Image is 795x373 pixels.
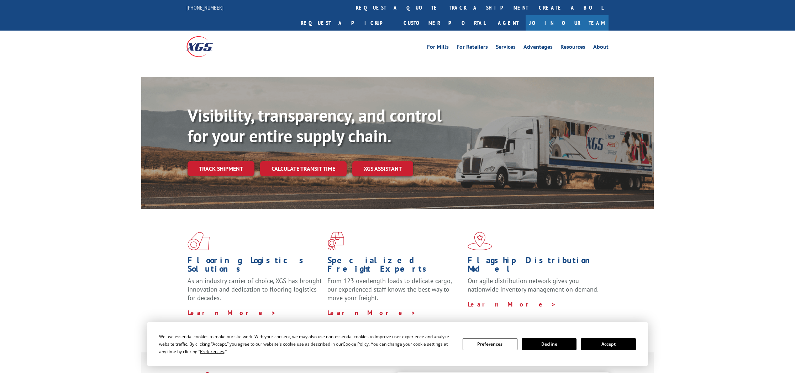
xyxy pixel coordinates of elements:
[327,256,462,277] h1: Specialized Freight Experts
[188,309,276,317] a: Learn More >
[491,15,526,31] a: Agent
[188,256,322,277] h1: Flooring Logistics Solutions
[327,277,462,308] p: From 123 overlength loads to delicate cargo, our experienced staff knows the best way to move you...
[496,44,516,52] a: Services
[526,15,609,31] a: Join Our Team
[147,322,648,366] div: Cookie Consent Prompt
[188,232,210,250] img: xgs-icon-total-supply-chain-intelligence-red
[398,15,491,31] a: Customer Portal
[327,309,416,317] a: Learn More >
[188,104,442,147] b: Visibility, transparency, and control for your entire supply chain.
[295,15,398,31] a: Request a pickup
[468,232,492,250] img: xgs-icon-flagship-distribution-model-red
[593,44,609,52] a: About
[522,338,576,350] button: Decline
[159,333,454,355] div: We use essential cookies to make our site work. With your consent, we may also use non-essential ...
[581,338,636,350] button: Accept
[560,44,585,52] a: Resources
[186,4,223,11] a: [PHONE_NUMBER]
[457,44,488,52] a: For Retailers
[343,341,369,347] span: Cookie Policy
[427,44,449,52] a: For Mills
[327,232,344,250] img: xgs-icon-focused-on-flooring-red
[260,161,347,176] a: Calculate transit time
[468,277,599,293] span: Our agile distribution network gives you nationwide inventory management on demand.
[188,277,322,302] span: As an industry carrier of choice, XGS has brought innovation and dedication to flooring logistics...
[468,300,556,308] a: Learn More >
[188,161,254,176] a: Track shipment
[200,348,224,355] span: Preferences
[352,161,413,176] a: XGS ASSISTANT
[523,44,553,52] a: Advantages
[468,256,602,277] h1: Flagship Distribution Model
[463,338,517,350] button: Preferences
